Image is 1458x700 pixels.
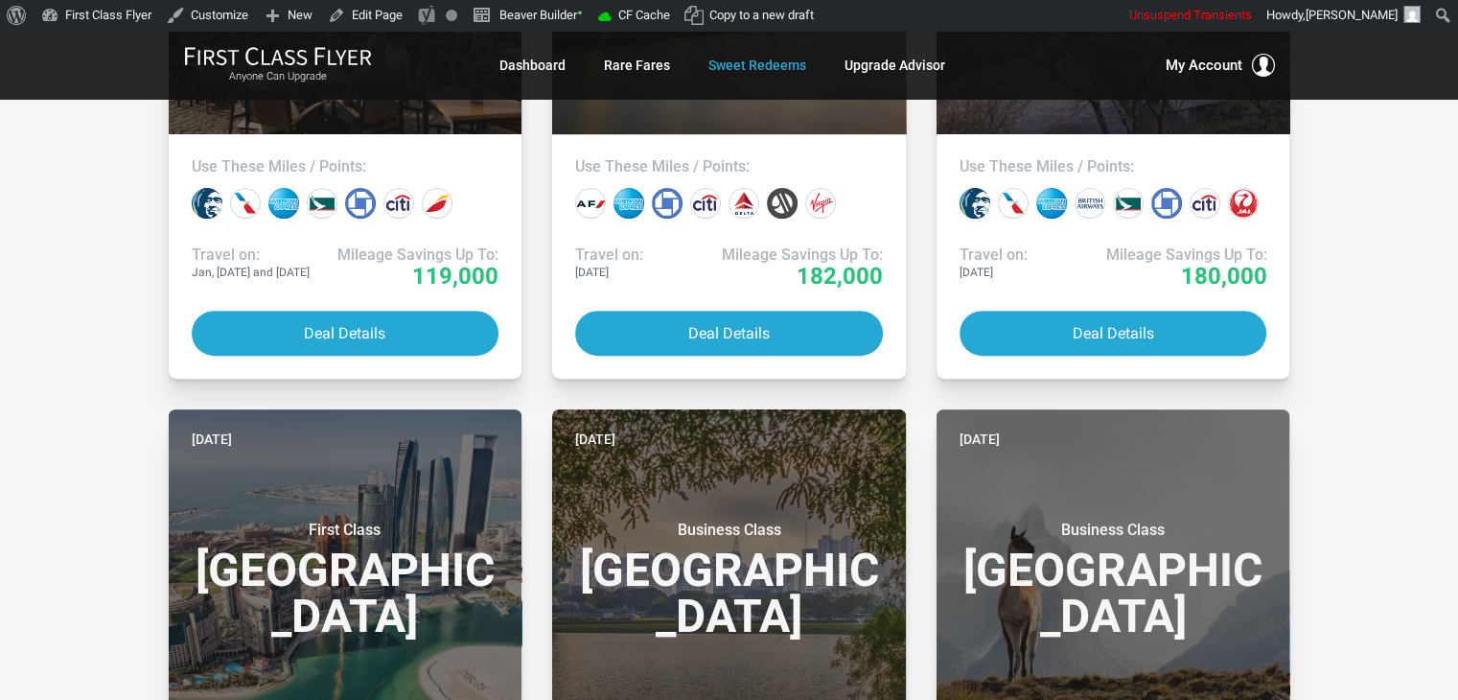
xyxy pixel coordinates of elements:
[960,311,1267,356] button: Deal Details
[1036,188,1067,219] div: Amex points
[708,48,806,82] a: Sweet Redeems
[613,188,644,219] div: Amex points
[225,521,465,540] small: First Class
[383,188,414,219] div: Citi points
[345,188,376,219] div: Chase points
[690,188,721,219] div: Citi points
[184,70,372,83] small: Anyone Can Upgrade
[1151,188,1182,219] div: Chase points
[767,188,798,219] div: Marriott points
[652,188,683,219] div: Chase points
[960,188,990,219] div: Alaska miles
[1166,54,1275,77] button: My Account
[192,311,499,356] button: Deal Details
[993,521,1233,540] small: Business Class
[729,188,759,219] div: Delta miles
[604,48,670,82] a: Rare Fares
[805,188,836,219] div: Virgin Atlantic miles
[192,521,499,640] h3: [GEOGRAPHIC_DATA]
[1306,8,1398,22] span: [PERSON_NAME]
[845,48,945,82] a: Upgrade Advisor
[960,429,1000,450] time: [DATE]
[1190,188,1220,219] div: Citi points
[192,429,232,450] time: [DATE]
[575,157,883,176] h4: Use These Miles / Points:
[499,48,566,82] a: Dashboard
[230,188,261,219] div: American miles
[575,429,615,450] time: [DATE]
[1129,8,1252,22] span: Unsuspend Transients
[577,3,583,23] span: •
[1166,54,1242,77] span: My Account
[422,188,452,219] div: Iberia miles
[184,46,372,66] img: First Class Flyer
[1228,188,1259,219] div: Japan miles
[192,157,499,176] h4: Use These Miles / Points:
[960,521,1267,640] h3: [GEOGRAPHIC_DATA]
[184,46,372,84] a: First Class FlyerAnyone Can Upgrade
[1113,188,1144,219] div: Cathay Pacific miles
[609,521,848,540] small: Business Class
[960,157,1267,176] h4: Use These Miles / Points:
[998,188,1029,219] div: American miles
[307,188,337,219] div: Cathay Pacific miles
[575,521,883,640] h3: [GEOGRAPHIC_DATA]
[575,188,606,219] div: Air France miles
[1075,188,1105,219] div: British Airways miles
[192,188,222,219] div: Alaska miles
[575,311,883,356] button: Deal Details
[268,188,299,219] div: Amex points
